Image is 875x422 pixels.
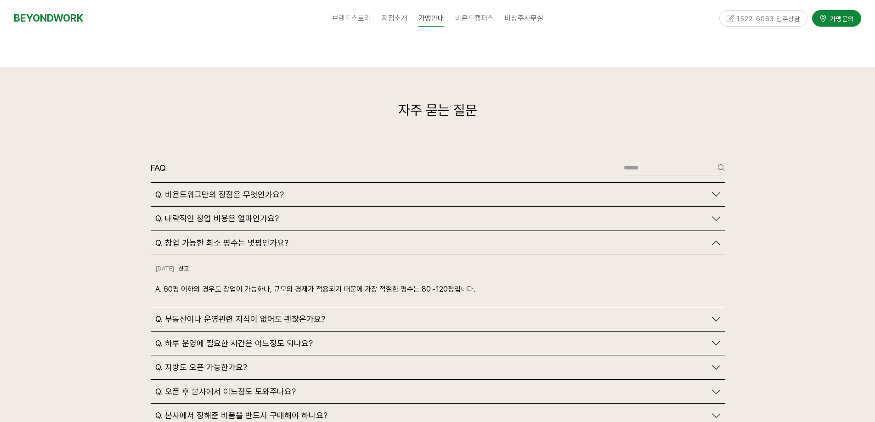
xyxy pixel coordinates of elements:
[155,338,313,349] span: Q. 하루 운영에 필요한 시간은 어느정도 되나요?
[398,101,477,118] span: 자주 묻는 질문
[376,7,413,30] a: 지점소개
[14,10,83,27] a: BEYONDWORK
[382,14,407,23] span: 지점소개
[155,283,720,295] p: A. 60평 이하의 경우도 창업이 가능하나, 규모의 경제가 적용되기 때문에 가장 적절한 평수는 80~120평입니다.
[327,7,376,30] a: 브랜드스토리
[155,362,247,372] span: Q. 지방도 오픈 가능한가요?
[450,7,499,30] a: 비욘드캠퍼스
[155,314,325,324] span: Q. 부동산이나 운영관련 지식이 없어도 괜찮은가요?
[812,10,861,26] a: 가맹문의
[179,265,189,272] a: 신고
[155,190,284,200] span: Q. 비욘드워크만의 장점은 무엇인가요?
[155,387,296,397] span: Q. 오픈 후 본사에서 어느정도 도와주나요?
[332,14,371,23] span: 브랜드스토리
[455,14,494,23] span: 비욘드캠퍼스
[155,411,327,421] span: Q. 본사에서 정해준 비품을 반드시 구매해야 하나요?
[155,214,279,224] span: Q. 대략적인 창업 비용은 얼마인가요?
[155,265,174,272] div: 2024-10-18 21:16
[155,238,288,248] span: Q. 창업 가능한 최소 평수는 몇평인가요?
[505,14,543,23] span: 비상주사무실
[418,11,444,27] span: 가맹안내
[413,7,450,30] a: 가맹안내
[499,7,549,30] a: 비상주사무실
[827,13,854,23] span: 가맹문의
[151,160,166,176] header: FAQ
